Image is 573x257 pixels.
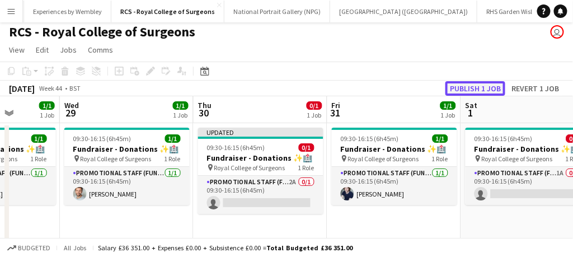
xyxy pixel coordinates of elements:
[37,84,65,92] span: Week 44
[433,134,448,143] span: 1/1
[9,45,25,55] span: View
[464,106,478,119] span: 1
[266,244,353,252] span: Total Budgeted £36 351.00
[98,244,353,252] div: Salary £36 351.00 + Expenses £0.00 + Subsistence £0.00 =
[31,155,47,163] span: 1 Role
[348,155,419,163] span: Royal College of Surgeons
[64,100,79,110] span: Wed
[551,25,564,39] app-user-avatar: Claudia Lewis
[31,134,47,143] span: 1/1
[173,101,189,110] span: 1/1
[62,244,88,252] span: All jobs
[24,1,111,22] button: Experiences by Wembley
[173,111,188,119] div: 1 Job
[83,43,118,57] a: Comms
[298,163,314,172] span: 1 Role
[64,144,190,154] h3: Fundraiser - Donations ✨🏥
[477,1,549,22] button: RHS Garden Wisley
[307,111,322,119] div: 1 Job
[332,144,457,154] h3: Fundraiser - Donations ✨🏥
[508,81,564,96] button: Revert 1 job
[81,155,152,163] span: Royal College of Surgeons
[332,100,341,110] span: Fri
[69,84,81,92] div: BST
[198,153,323,163] h3: Fundraiser - Donations ✨🏥
[64,128,190,205] app-job-card: 09:30-16:15 (6h45m)1/1Fundraiser - Donations ✨🏥 Royal College of Surgeons1 RolePromotional Staff ...
[63,106,79,119] span: 29
[55,43,81,57] a: Jobs
[307,101,322,110] span: 0/1
[60,45,77,55] span: Jobs
[198,176,323,214] app-card-role: Promotional Staff (Fundraiser)2A0/109:30-16:15 (6h45m)
[440,101,456,110] span: 1/1
[198,128,323,137] div: Updated
[9,83,35,94] div: [DATE]
[330,106,341,119] span: 31
[39,101,55,110] span: 1/1
[18,244,50,252] span: Budgeted
[111,1,224,22] button: RCS - Royal College of Surgeons
[207,143,265,152] span: 09:30-16:15 (6h45m)
[330,1,477,22] button: [GEOGRAPHIC_DATA] ([GEOGRAPHIC_DATA])
[9,24,195,40] h1: RCS - Royal College of Surgeons
[482,155,553,163] span: Royal College of Surgeons
[88,45,113,55] span: Comms
[198,100,212,110] span: Thu
[466,100,478,110] span: Sat
[341,134,399,143] span: 09:30-16:15 (6h45m)
[6,242,52,254] button: Budgeted
[198,128,323,214] app-job-card: Updated09:30-16:15 (6h45m)0/1Fundraiser - Donations ✨🏥 Royal College of Surgeons1 RolePromotional...
[64,167,190,205] app-card-role: Promotional Staff (Fundraiser)1/109:30-16:15 (6h45m)[PERSON_NAME]
[432,155,448,163] span: 1 Role
[165,134,181,143] span: 1/1
[299,143,314,152] span: 0/1
[4,43,29,57] a: View
[165,155,181,163] span: 1 Role
[36,45,49,55] span: Edit
[73,134,131,143] span: 09:30-16:15 (6h45m)
[214,163,285,172] span: Royal College of Surgeons
[31,43,53,57] a: Edit
[332,167,457,205] app-card-role: Promotional Staff (Fundraiser)1/109:30-16:15 (6h45m)[PERSON_NAME]
[224,1,330,22] button: National Portrait Gallery (NPG)
[441,111,455,119] div: 1 Job
[445,81,505,96] button: Publish 1 job
[40,111,54,119] div: 1 Job
[475,134,533,143] span: 09:30-16:15 (6h45m)
[196,106,212,119] span: 30
[332,128,457,205] app-job-card: 09:30-16:15 (6h45m)1/1Fundraiser - Donations ✨🏥 Royal College of Surgeons1 RolePromotional Staff ...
